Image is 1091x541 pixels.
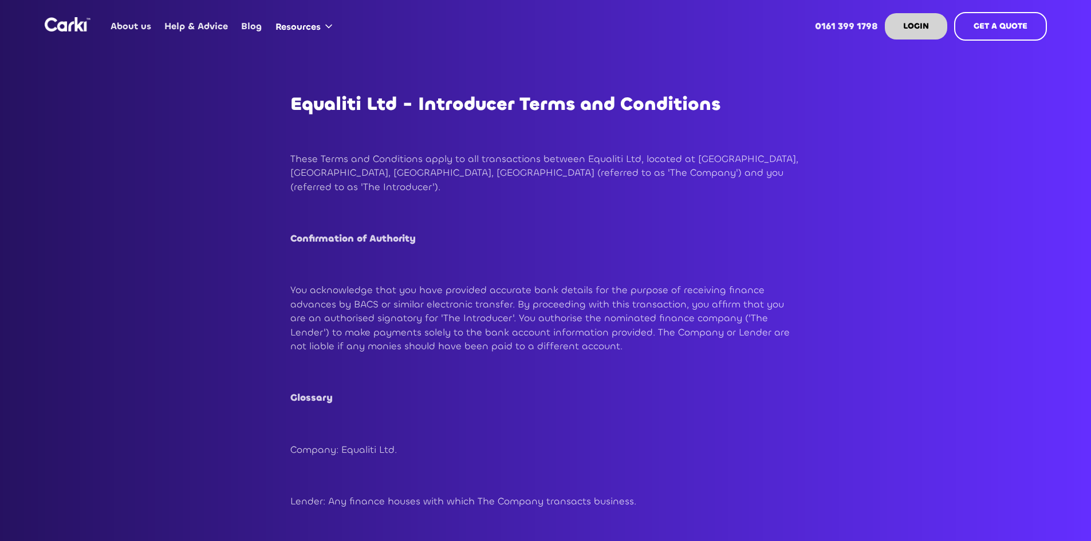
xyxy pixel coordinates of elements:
a: Blog [235,4,269,49]
a: Help & Advice [158,4,235,49]
strong: 0161 399 1798 [815,20,878,32]
strong: Equaliti Ltd - Introducer Terms and Conditions [290,92,720,116]
strong: LOGIN [903,21,929,31]
p: These Terms and Conditions apply to all transactions between Equaliti Ltd, located at [GEOGRAPHIC... [290,152,801,194]
p: Company: Equaliti Ltd. [290,443,801,457]
img: Logo [45,17,90,31]
div: Resources [269,5,344,48]
strong: Glossary [290,392,333,404]
a: 0161 399 1798 [808,4,884,49]
a: GET A QUOTE [954,12,1047,41]
a: home [45,17,90,31]
a: About us [104,4,158,49]
p: Lender: Any finance houses with which The Company transacts business. [290,495,801,508]
a: LOGIN [885,13,947,40]
div: Resources [275,21,321,33]
p: You acknowledge that you have provided accurate bank details for the purpose of receiving finance... [290,283,801,353]
strong: GET A QUOTE [974,21,1027,31]
strong: Confirmation of Authority [290,232,416,245]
